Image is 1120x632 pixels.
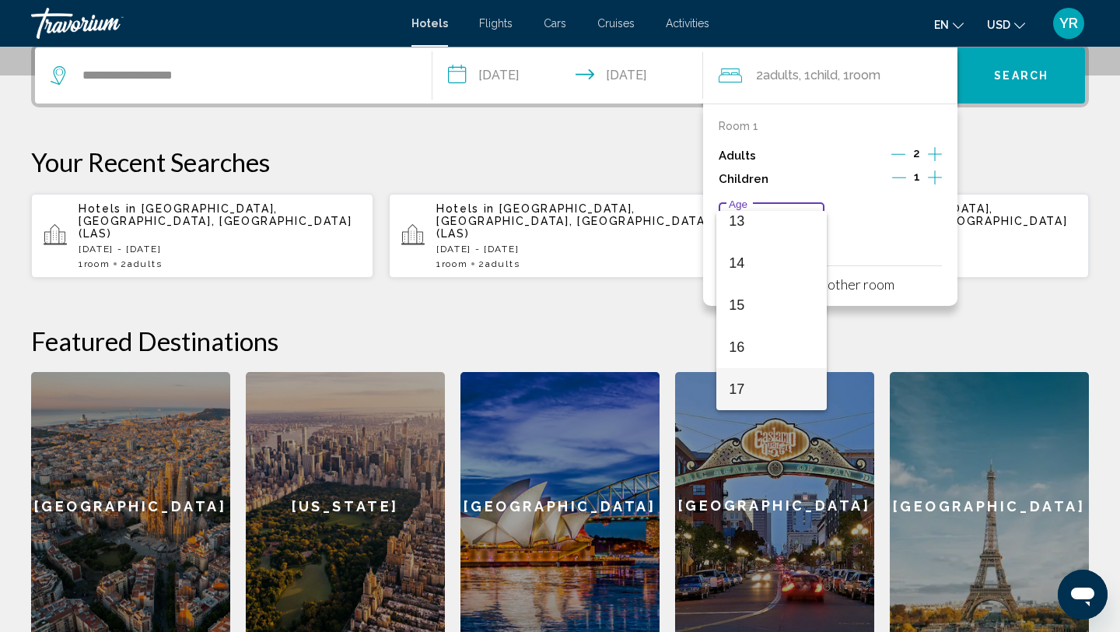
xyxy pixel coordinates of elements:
iframe: Button to launch messaging window [1058,570,1108,620]
span: 13 [729,200,814,242]
span: 16 [729,326,814,368]
mat-option: 13 years old [716,200,826,242]
span: 14 [729,242,814,284]
span: 17 [729,368,814,410]
mat-option: 15 years old [716,284,826,326]
span: 15 [729,284,814,326]
mat-option: 16 years old [716,326,826,368]
mat-option: 17 years old [716,368,826,410]
mat-option: 14 years old [716,242,826,284]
